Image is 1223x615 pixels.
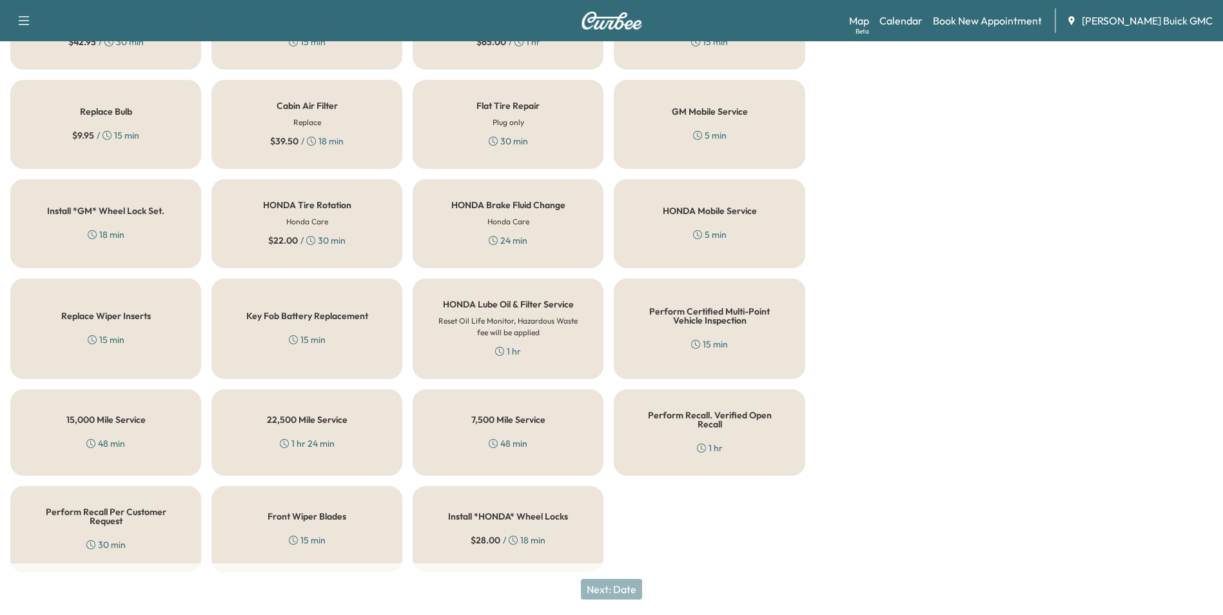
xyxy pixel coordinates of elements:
[286,216,328,228] h6: Honda Care
[270,135,298,148] span: $ 39.50
[268,234,346,247] div: / 30 min
[489,437,527,450] div: 48 min
[267,415,347,424] h5: 22,500 Mile Service
[72,129,94,142] span: $ 9.95
[443,300,574,309] h5: HONDA Lube Oil & Filter Service
[268,512,346,521] h5: Front Wiper Blades
[849,13,869,28] a: MapBeta
[68,35,144,48] div: / 30 min
[289,35,326,48] div: 15 min
[448,512,568,521] h5: Install *HONDA* Wheel Locks
[663,206,757,215] h5: HONDA Mobile Service
[289,333,326,346] div: 15 min
[293,117,321,128] h6: Replace
[277,101,338,110] h5: Cabin Air Filter
[86,437,125,450] div: 48 min
[493,117,524,128] h6: Plug only
[68,35,96,48] span: $ 42.95
[693,129,727,142] div: 5 min
[635,411,783,429] h5: Perform Recall. Verified Open Recall
[635,307,783,325] h5: Perform Certified Multi-Point Vehicle Inspection
[47,206,164,215] h5: Install *GM* Wheel Lock Set.
[268,234,298,247] span: $ 22.00
[86,538,126,551] div: 30 min
[270,135,344,148] div: / 18 min
[487,216,529,228] h6: Honda Care
[263,200,351,210] h5: HONDA Tire Rotation
[66,415,146,424] h5: 15,000 Mile Service
[246,311,368,320] h5: Key Fob Battery Replacement
[697,442,723,454] div: 1 hr
[495,345,521,358] div: 1 hr
[581,12,643,30] img: Curbee Logo
[471,534,500,547] span: $ 28.00
[691,35,728,48] div: 15 min
[434,315,582,338] h6: Reset Oil Life Monitor, Hazardous Waste fee will be applied
[61,311,151,320] h5: Replace Wiper Inserts
[72,129,139,142] div: / 15 min
[88,333,124,346] div: 15 min
[471,534,545,547] div: / 18 min
[476,35,506,48] span: $ 65.00
[476,101,540,110] h5: Flat Tire Repair
[80,107,132,116] h5: Replace Bulb
[489,135,528,148] div: 30 min
[451,200,565,210] h5: HONDA Brake Fluid Change
[933,13,1042,28] a: Book New Appointment
[489,234,527,247] div: 24 min
[289,534,326,547] div: 15 min
[1082,13,1213,28] span: [PERSON_NAME] Buick GMC
[476,35,540,48] div: / 1 hr
[471,415,545,424] h5: 7,500 Mile Service
[693,228,727,241] div: 5 min
[672,107,748,116] h5: GM Mobile Service
[32,507,180,525] h5: Perform Recall Per Customer Request
[88,228,124,241] div: 18 min
[856,26,869,36] div: Beta
[280,437,335,450] div: 1 hr 24 min
[691,338,728,351] div: 15 min
[879,13,923,28] a: Calendar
